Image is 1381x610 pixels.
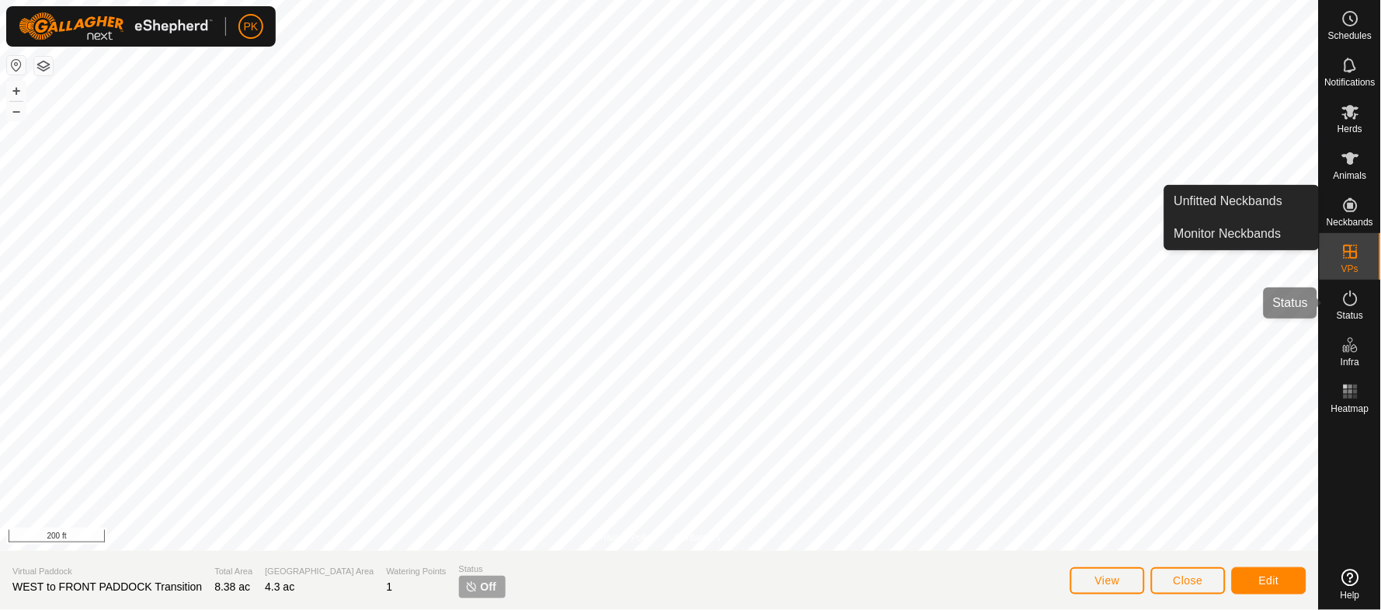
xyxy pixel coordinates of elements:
button: Close [1151,567,1226,594]
span: Neckbands [1327,218,1373,227]
span: 4.3 ac [265,580,294,593]
button: + [7,82,26,100]
span: Animals [1334,171,1367,180]
span: Monitor Neckbands [1174,225,1282,243]
span: WEST to FRONT PADDOCK Transition [12,580,202,593]
span: View [1095,574,1120,587]
span: VPs [1341,264,1358,274]
span: Close [1174,574,1203,587]
span: Unfitted Neckbands [1174,192,1283,211]
button: Map Layers [34,57,53,75]
span: Herds [1338,124,1362,134]
a: Unfitted Neckbands [1165,186,1319,217]
button: – [7,102,26,120]
span: Help [1341,591,1360,600]
span: Schedules [1328,31,1372,40]
button: View [1070,567,1145,594]
span: Edit [1259,574,1279,587]
span: Infra [1341,357,1359,367]
span: Virtual Paddock [12,565,202,578]
span: Watering Points [386,565,446,578]
span: Heatmap [1331,404,1369,413]
a: Privacy Policy [598,531,656,545]
span: Total Area [214,565,252,578]
span: 1 [386,580,392,593]
a: Contact Us [675,531,721,545]
a: Monitor Neckbands [1165,218,1319,249]
span: [GEOGRAPHIC_DATA] Area [265,565,374,578]
span: 8.38 ac [214,580,250,593]
button: Edit [1232,567,1306,594]
span: Status [459,563,506,576]
span: PK [244,19,259,35]
img: Gallagher Logo [19,12,213,40]
button: Reset Map [7,56,26,75]
span: Off [481,579,496,595]
a: Help [1320,563,1381,606]
span: Notifications [1325,78,1376,87]
img: turn-off [465,580,478,593]
span: Status [1337,311,1363,320]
